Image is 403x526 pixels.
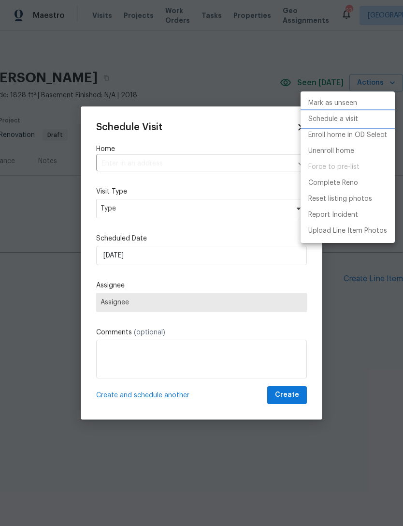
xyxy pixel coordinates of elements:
p: Unenroll home [308,146,354,156]
p: Mark as unseen [308,98,357,108]
p: Report Incident [308,210,358,220]
p: Complete Reno [308,178,358,188]
p: Upload Line Item Photos [308,226,387,236]
p: Reset listing photos [308,194,372,204]
p: Schedule a visit [308,114,358,124]
p: Enroll home in OD Select [308,130,387,140]
span: Setup visit must be completed before moving home to pre-list [301,159,395,175]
